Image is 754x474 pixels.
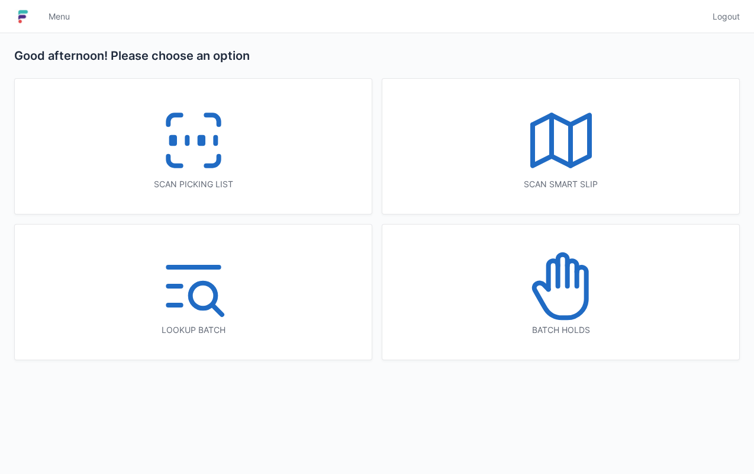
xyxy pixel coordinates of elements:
[14,7,32,26] img: logo-small.jpg
[382,78,740,214] a: Scan smart slip
[38,324,348,336] div: Lookup batch
[14,78,372,214] a: Scan picking list
[705,6,740,27] a: Logout
[14,47,740,64] h2: Good afternoon! Please choose an option
[38,178,348,190] div: Scan picking list
[406,324,716,336] div: Batch holds
[382,224,740,360] a: Batch holds
[41,6,77,27] a: Menu
[713,11,740,23] span: Logout
[406,178,716,190] div: Scan smart slip
[14,224,372,360] a: Lookup batch
[49,11,70,23] span: Menu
